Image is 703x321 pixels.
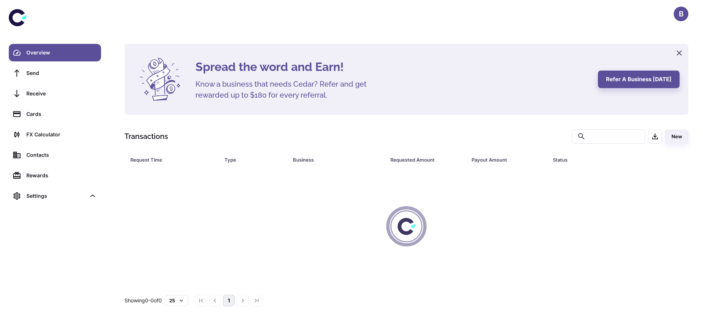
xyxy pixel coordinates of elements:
a: Cards [9,105,101,123]
a: Send [9,64,101,82]
a: Receive [9,85,101,102]
a: Rewards [9,167,101,184]
div: Requested Amount [390,155,453,165]
a: FX Calculator [9,126,101,143]
div: Settings [9,187,101,205]
button: page 1 [223,295,235,306]
div: Request Time [130,155,206,165]
span: Type [224,155,284,165]
button: New [665,129,688,144]
div: Status [553,155,648,165]
button: Refer a business [DATE] [598,71,680,88]
a: Overview [9,44,101,61]
div: Overview [26,49,97,57]
nav: pagination navigation [194,295,264,306]
div: FX Calculator [26,131,97,139]
a: Contacts [9,146,101,164]
span: Requested Amount [390,155,463,165]
div: Settings [26,192,86,200]
div: Contacts [26,151,97,159]
span: Status [553,155,658,165]
div: Type [224,155,274,165]
div: Payout Amount [472,155,535,165]
h1: Transactions [124,131,168,142]
div: Rewards [26,171,97,180]
div: Cards [26,110,97,118]
h5: Know a business that needs Cedar? Refer and get rewarded up to $180 for every referral. [196,79,379,101]
button: 25 [165,295,188,306]
span: Payout Amount [472,155,544,165]
button: B [674,7,688,21]
h4: Spread the word and Earn! [196,58,589,76]
div: Send [26,69,97,77]
p: Showing 0-0 of 0 [124,297,162,305]
div: Receive [26,90,97,98]
span: Request Time [130,155,216,165]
